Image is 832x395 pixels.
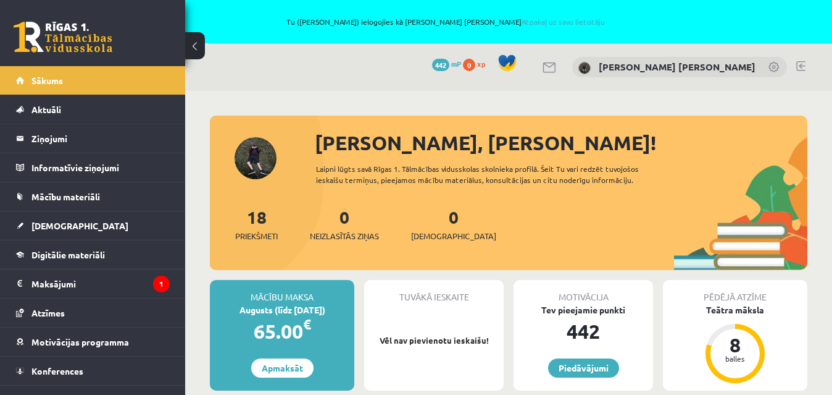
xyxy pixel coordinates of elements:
[310,206,379,242] a: 0Neizlasītās ziņas
[31,365,83,376] span: Konferences
[514,304,653,316] div: Tev pieejamie punkti
[717,335,754,355] div: 8
[31,220,128,231] span: [DEMOGRAPHIC_DATA]
[31,153,170,182] legend: Informatīvie ziņojumi
[31,270,170,298] legend: Maksājumi
[663,304,807,316] div: Teātra māksla
[210,304,354,316] div: Augusts (līdz [DATE])
[31,336,129,347] span: Motivācijas programma
[303,315,311,333] span: €
[210,316,354,346] div: 65.00
[315,128,807,158] div: [PERSON_NAME], [PERSON_NAME]!
[31,249,105,260] span: Digitālie materiāli
[16,240,170,269] a: Digitālie materiāli
[16,328,170,356] a: Motivācijas programma
[717,355,754,362] div: balles
[463,59,475,71] span: 0
[411,206,496,242] a: 0[DEMOGRAPHIC_DATA]
[411,230,496,242] span: [DEMOGRAPHIC_DATA]
[31,104,61,115] span: Aktuāli
[235,206,278,242] a: 18Priekšmeti
[477,59,485,69] span: xp
[16,357,170,385] a: Konferences
[16,95,170,124] a: Aktuāli
[16,211,170,240] a: [DEMOGRAPHIC_DATA]
[16,299,170,327] a: Atzīmes
[522,17,605,27] a: Atpakaļ uz savu lietotāju
[16,182,170,211] a: Mācību materiāli
[432,59,449,71] span: 442
[142,18,749,25] span: Tu ([PERSON_NAME]) ielogojies kā [PERSON_NAME] [PERSON_NAME]
[310,230,379,242] span: Neizlasītās ziņas
[663,280,807,304] div: Pēdējā atzīme
[599,61,755,73] a: [PERSON_NAME] [PERSON_NAME]
[463,59,491,69] a: 0 xp
[16,153,170,182] a: Informatīvie ziņojumi
[235,230,278,242] span: Priekšmeti
[251,359,314,378] a: Apmaksāt
[31,124,170,153] legend: Ziņojumi
[514,280,653,304] div: Motivācija
[370,334,497,347] p: Vēl nav pievienotu ieskaišu!
[316,163,675,185] div: Laipni lūgts savā Rīgas 1. Tālmācības vidusskolas skolnieka profilā. Šeit Tu vari redzēt tuvojošo...
[14,22,112,53] a: Rīgas 1. Tālmācības vidusskola
[432,59,461,69] a: 442 mP
[451,59,461,69] span: mP
[31,191,100,202] span: Mācību materiāli
[210,280,354,304] div: Mācību maksa
[663,304,807,385] a: Teātra māksla 8 balles
[578,62,591,74] img: Aleksandrs Armands Ivulāns
[153,276,170,292] i: 1
[548,359,619,378] a: Piedāvājumi
[16,124,170,153] a: Ziņojumi
[16,66,170,95] a: Sākums
[16,270,170,298] a: Maksājumi1
[364,280,504,304] div: Tuvākā ieskaite
[31,75,63,86] span: Sākums
[514,316,653,346] div: 442
[31,307,65,318] span: Atzīmes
